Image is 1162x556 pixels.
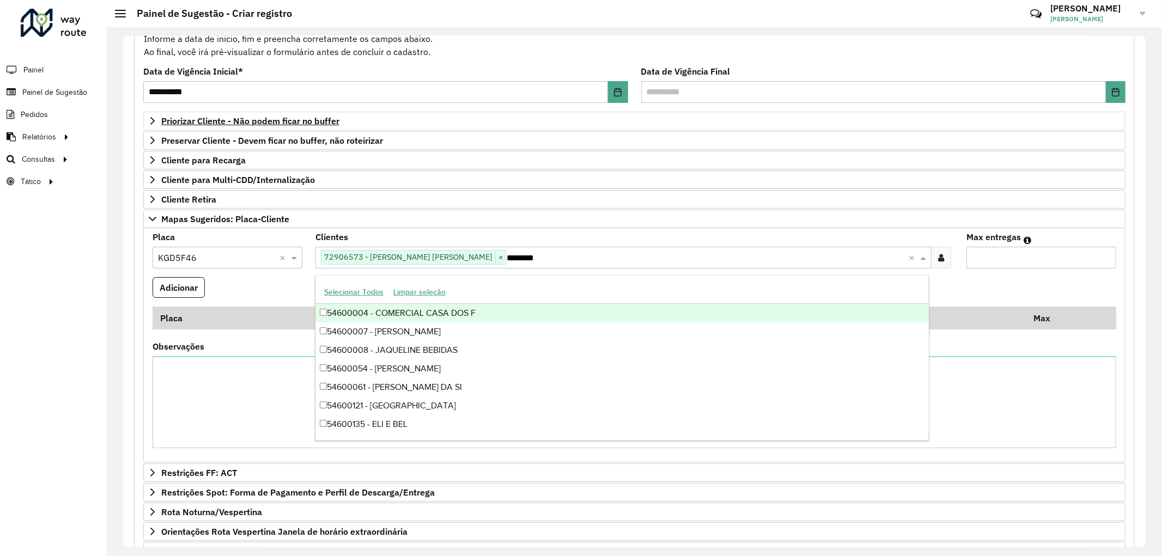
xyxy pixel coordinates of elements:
a: Restrições Spot: Forma de Pagamento e Perfil de Descarga/Entrega [143,483,1126,502]
h2: Painel de Sugestão - Criar registro [126,8,292,20]
span: Pre-Roteirização AS / Orientações [161,547,298,555]
em: Máximo de clientes que serão colocados na mesma rota com os clientes informados [1024,236,1031,245]
a: Priorizar Cliente - Não podem ficar no buffer [143,112,1126,130]
a: Orientações Rota Vespertina Janela de horário extraordinária [143,522,1126,541]
th: Placa [153,307,321,329]
span: Restrições Spot: Forma de Pagamento e Perfil de Descarga/Entrega [161,488,435,497]
span: Mapas Sugeridos: Placa-Cliente [161,215,289,223]
h3: [PERSON_NAME] [1050,3,1132,14]
span: Relatórios [22,131,56,143]
span: Preservar Cliente - Devem ficar no buffer, não roteirizar [161,136,383,145]
div: Informe a data de inicio, fim e preencha corretamente os campos abaixo. Ao final, você irá pré-vi... [143,19,1126,59]
a: Rota Noturna/Vespertina [143,503,1126,521]
span: Restrições FF: ACT [161,468,237,477]
div: 54600061 - [PERSON_NAME] DA SI [315,378,929,396]
span: Clear all [909,251,918,264]
span: × [495,251,506,264]
span: Painel [23,64,44,76]
label: Data de Vigência Inicial [143,65,243,78]
label: Observações [153,340,204,353]
span: Cliente Retira [161,195,216,204]
button: Choose Date [608,81,628,103]
div: 54600167 - [PERSON_NAME].[PERSON_NAME] [PERSON_NAME] [315,433,929,452]
span: Tático [21,176,41,187]
button: Selecionar Todos [319,284,388,301]
span: [PERSON_NAME] [1050,14,1132,24]
button: Adicionar [153,277,205,298]
ng-dropdown-panel: Options list [315,275,929,441]
span: Pedidos [21,109,48,120]
a: Preservar Cliente - Devem ficar no buffer, não roteirizar [143,131,1126,150]
label: Placa [153,230,175,243]
label: Max entregas [966,230,1021,243]
div: 54600121 - [GEOGRAPHIC_DATA] [315,396,929,415]
span: Consultas [22,154,55,165]
label: Data de Vigência Final [641,65,731,78]
span: Cliente para Recarga [161,156,246,164]
button: Limpar seleção [388,284,451,301]
label: Clientes [315,230,348,243]
a: Cliente para Recarga [143,151,1126,169]
a: Restrições FF: ACT [143,463,1126,482]
div: Mapas Sugeridos: Placa-Cliente [143,228,1126,463]
div: 54600007 - [PERSON_NAME] [315,322,929,341]
span: Clear all [279,251,289,264]
th: Max [1026,307,1070,329]
span: Rota Noturna/Vespertina [161,508,262,516]
a: Contato Rápido [1024,2,1048,26]
div: 54600004 - COMERCIAL CASA DOS F [315,304,929,322]
a: Mapas Sugeridos: Placa-Cliente [143,210,1126,228]
span: Priorizar Cliente - Não podem ficar no buffer [161,117,339,125]
button: Choose Date [1106,81,1126,103]
span: Painel de Sugestão [22,87,87,98]
a: Cliente Retira [143,190,1126,209]
a: Cliente para Multi-CDD/Internalização [143,170,1126,189]
div: 54600054 - [PERSON_NAME] [315,359,929,378]
span: Cliente para Multi-CDD/Internalização [161,175,315,184]
span: 72906573 - [PERSON_NAME] [PERSON_NAME] [321,250,495,264]
div: 54600135 - ELI E BEL [315,415,929,433]
span: Orientações Rota Vespertina Janela de horário extraordinária [161,527,407,536]
div: 54600008 - JAQUELINE BEBIDAS [315,341,929,359]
